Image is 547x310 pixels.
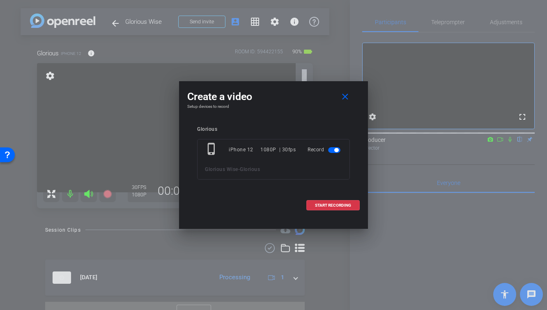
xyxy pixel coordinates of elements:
[315,203,351,207] span: START RECORDING
[260,142,296,157] div: 1080P | 30fps
[308,142,342,157] div: Record
[205,142,220,157] mat-icon: phone_iphone
[197,126,350,132] div: Glorious
[205,166,238,172] span: Glorious Wise
[340,92,350,102] mat-icon: close
[187,104,360,109] h4: Setup devices to record
[187,89,360,104] div: Create a video
[238,166,240,172] span: -
[229,142,260,157] div: iPhone 12
[240,166,260,172] span: Glorious
[306,200,360,210] button: START RECORDING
